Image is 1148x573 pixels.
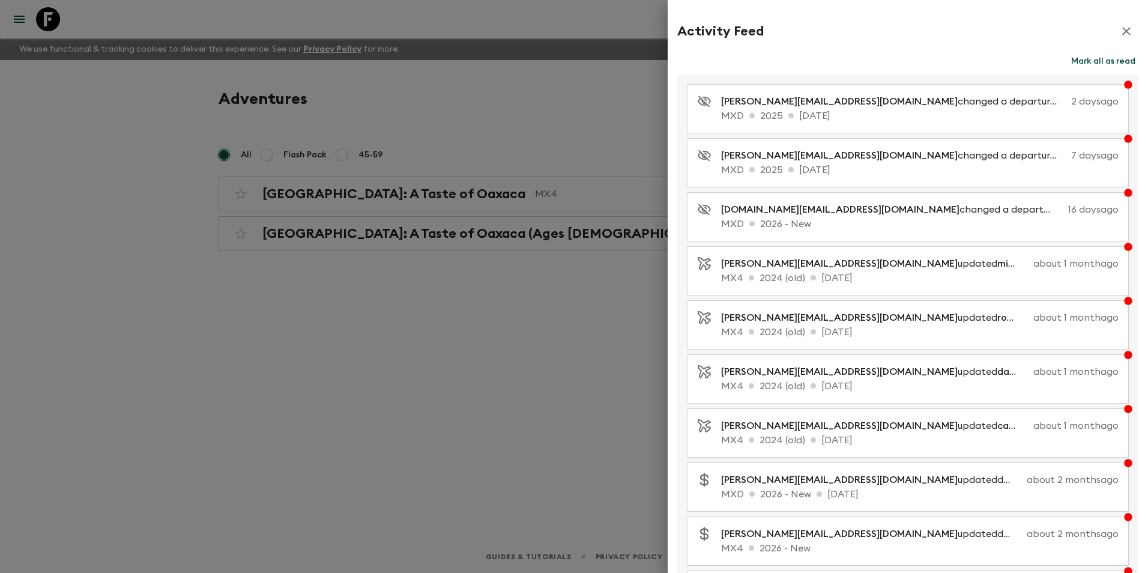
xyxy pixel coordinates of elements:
[1027,473,1119,487] p: about 2 months ago
[721,541,1119,556] p: MX4 2026 - New
[721,205,959,214] span: [DOMAIN_NAME][EMAIL_ADDRESS][DOMAIN_NAME]
[997,313,1082,323] span: room release days
[721,271,1119,285] p: MX4 2024 (old) [DATE]
[721,148,1066,163] p: changed a departure visibility to draft
[721,256,1029,271] p: updated
[997,367,1134,377] span: days before departure for EB
[721,313,958,323] span: [PERSON_NAME][EMAIL_ADDRESS][DOMAIN_NAME]
[721,325,1119,339] p: MX4 2024 (old) [DATE]
[721,202,1063,217] p: changed a departure visibility to draft
[721,109,1119,123] p: MXD 2025 [DATE]
[721,259,958,268] span: [PERSON_NAME][EMAIL_ADDRESS][DOMAIN_NAME]
[721,475,958,485] span: [PERSON_NAME][EMAIL_ADDRESS][DOMAIN_NAME]
[1071,94,1119,109] p: 2 days ago
[721,433,1119,447] p: MX4 2024 (old) [DATE]
[1068,53,1138,70] button: Mark all as read
[721,421,958,431] span: [PERSON_NAME][EMAIL_ADDRESS][DOMAIN_NAME]
[721,527,1022,541] p: updated departure prices
[721,419,1029,433] p: updated
[721,217,1119,231] p: MXD 2026 - New
[1033,419,1119,433] p: about 1 month ago
[997,259,1078,268] span: min to guarantee
[721,163,1119,177] p: MXD 2025 [DATE]
[721,151,958,160] span: [PERSON_NAME][EMAIL_ADDRESS][DOMAIN_NAME]
[1033,311,1119,325] p: about 1 month ago
[1071,148,1119,163] p: 7 days ago
[721,94,1066,109] p: changed a departure visibility to draft
[997,421,1039,431] span: capacity
[1033,365,1119,379] p: about 1 month ago
[677,23,764,39] h2: Activity Feed
[721,379,1119,393] p: MX4 2024 (old) [DATE]
[721,487,1119,502] p: MXD 2026 - New [DATE]
[721,365,1029,379] p: updated
[1027,527,1119,541] p: about 2 months ago
[721,311,1029,325] p: updated
[721,529,958,539] span: [PERSON_NAME][EMAIL_ADDRESS][DOMAIN_NAME]
[721,473,1022,487] p: updated departure prices
[1068,202,1119,217] p: 16 days ago
[721,367,958,377] span: [PERSON_NAME][EMAIL_ADDRESS][DOMAIN_NAME]
[1033,256,1119,271] p: about 1 month ago
[721,97,958,106] span: [PERSON_NAME][EMAIL_ADDRESS][DOMAIN_NAME]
